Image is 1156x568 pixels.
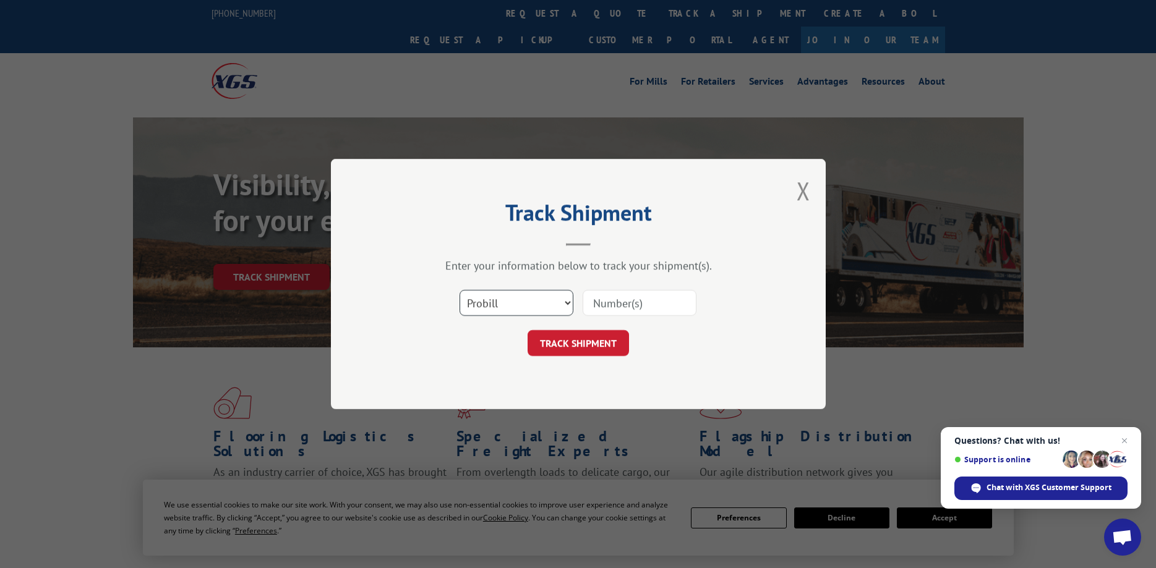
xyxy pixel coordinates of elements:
[583,290,696,316] input: Number(s)
[954,436,1128,446] span: Questions? Chat with us!
[528,330,629,356] button: TRACK SHIPMENT
[954,455,1058,464] span: Support is online
[393,258,764,273] div: Enter your information below to track your shipment(s).
[1117,433,1132,448] span: Close chat
[393,204,764,227] h2: Track Shipment
[954,477,1128,500] div: Chat with XGS Customer Support
[797,174,810,207] button: Close modal
[987,482,1111,493] span: Chat with XGS Customer Support
[1104,519,1141,556] div: Open chat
